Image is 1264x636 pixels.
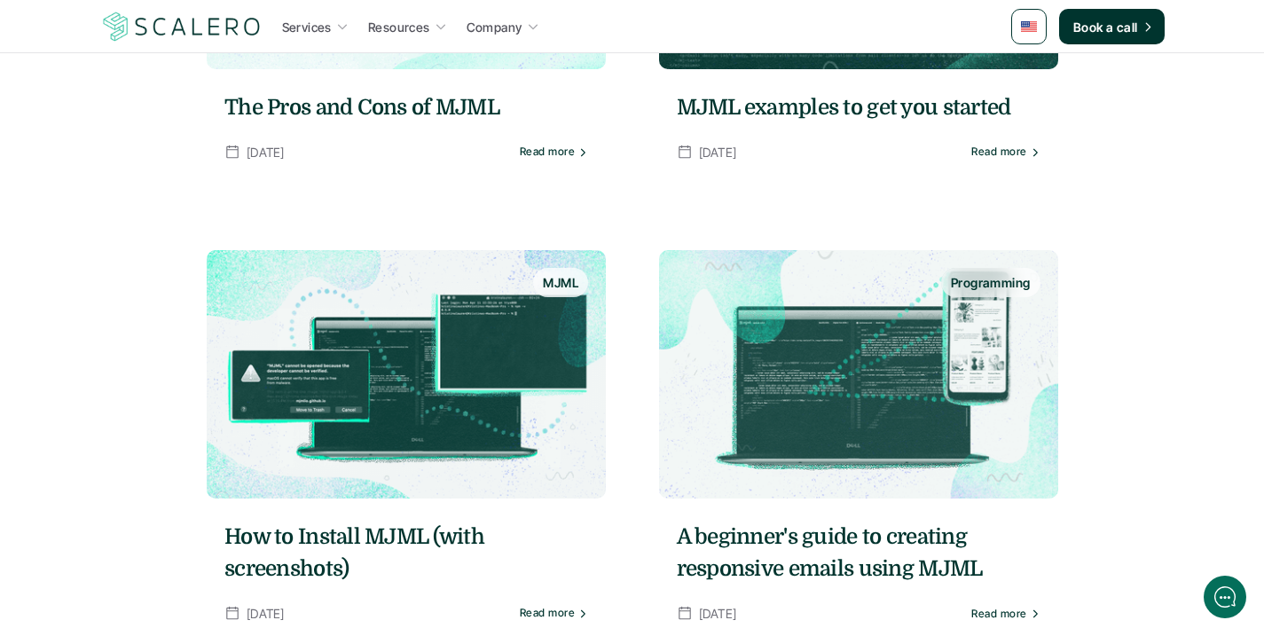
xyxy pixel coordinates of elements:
img: Scalero company logotype [100,10,263,43]
a: Programming [659,250,1058,499]
p: [DATE] [247,141,285,163]
p: MJML [543,273,578,292]
iframe: gist-messenger-bubble-iframe [1204,576,1246,618]
a: MJML [207,250,606,499]
a: Book a call [1059,9,1165,44]
span: New conversation [114,246,213,260]
p: Services [282,18,332,36]
a: MJML examples to get you started [677,91,1040,123]
p: Read more [971,608,1026,620]
p: [DATE] [247,602,285,624]
a: Read more [519,608,587,620]
p: Book a call [1073,18,1138,36]
a: A beginner's guide to creating responsive emails using MJML [677,521,1040,585]
p: Company [467,18,522,36]
p: Read more [971,145,1026,158]
p: Programming [951,273,1031,292]
p: Read more [519,608,574,620]
a: How to Install MJML (with screenshots) [224,521,588,585]
a: Scalero company logotype [100,11,263,43]
p: Resources [368,18,430,36]
h1: Hi! Welcome to [GEOGRAPHIC_DATA]. [27,86,328,114]
span: We run on Gist [148,522,224,533]
a: Read more [971,608,1040,620]
a: Read more [519,145,587,158]
p: Read more [519,145,574,158]
a: Read more [971,145,1040,158]
button: New conversation [27,235,327,271]
p: [DATE] [699,602,737,624]
a: The Pros and Cons of MJML [224,91,588,123]
h2: Let us know if we can help with lifecycle marketing. [27,118,328,203]
p: [DATE] [699,141,737,163]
